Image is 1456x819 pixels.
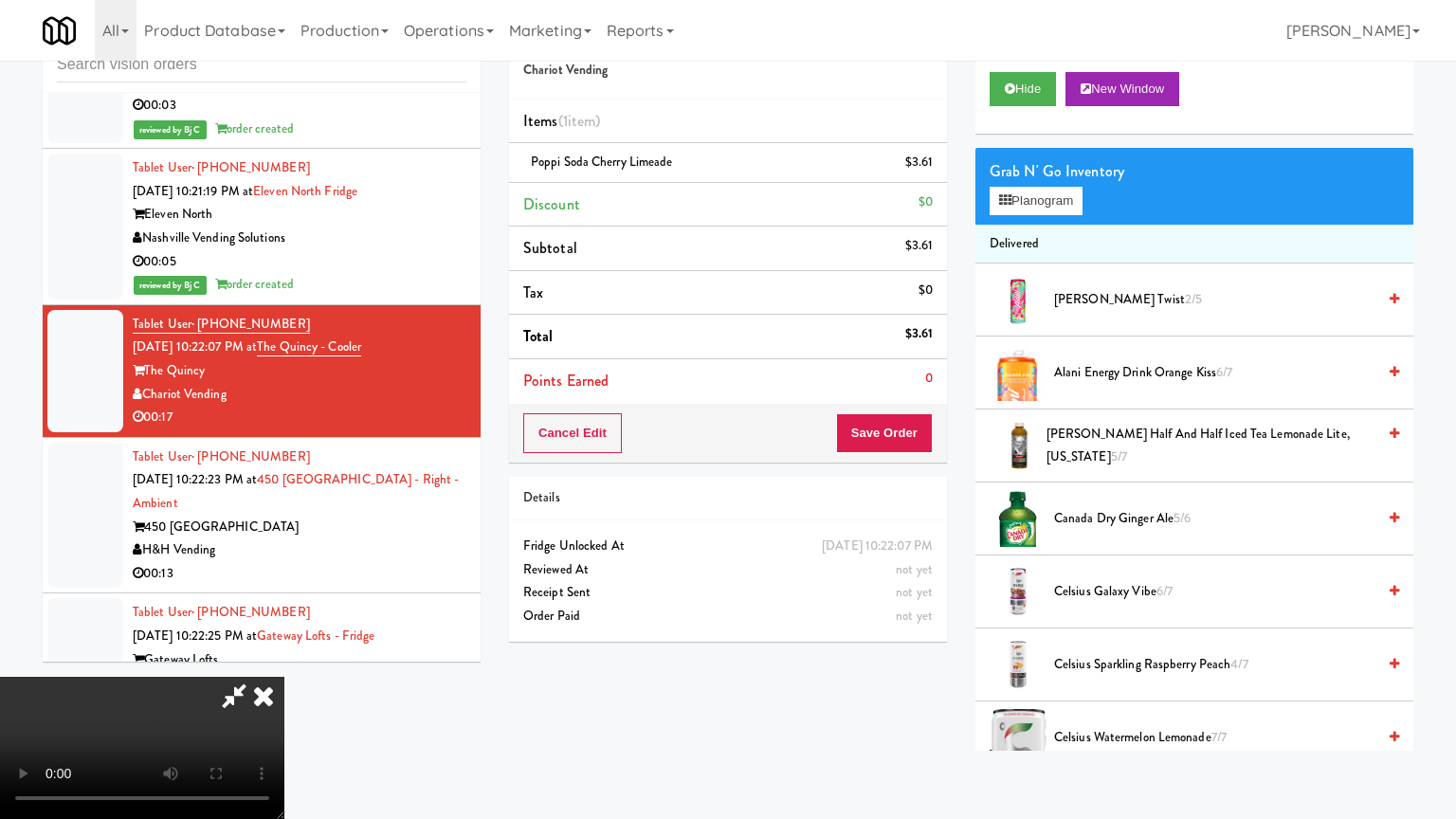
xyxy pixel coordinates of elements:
[1156,582,1173,600] span: 6/7
[191,447,310,465] span: · [PHONE_NUMBER]
[215,119,294,137] span: order created
[1039,423,1399,469] div: [PERSON_NAME] Half and Half Iced Tea Lemonade Lite, [US_STATE]5/7
[57,47,466,82] input: Search vision orders
[133,648,466,672] div: Gateway Lofts
[990,72,1056,106] button: Hide
[1046,653,1399,677] div: Celsius Sparkling Raspberry Peach4/7
[253,182,357,200] a: Eleven North Fridge
[523,413,622,453] button: Cancel Edit
[1054,726,1375,750] span: Celsius Watermelon Lemonade
[1185,290,1202,308] span: 2/5
[133,227,466,250] div: Nashville Vending Solutions
[43,305,481,438] li: Tablet User· [PHONE_NUMBER][DATE] 10:22:07 PM atThe Quincy - CoolerThe QuincyChariot Vending00:17
[1046,361,1399,385] div: Alani Energy Drink Orange Kiss6/7
[133,470,257,488] span: [DATE] 10:22:23 PM at
[1174,509,1191,527] span: 5/6
[133,383,466,407] div: Chariot Vending
[523,486,933,510] div: Details
[191,315,310,333] span: · [PHONE_NUMBER]
[523,193,580,215] span: Discount
[133,94,466,118] div: 00:03
[1054,288,1375,312] span: [PERSON_NAME] Twist
[191,158,310,176] span: · [PHONE_NUMBER]
[133,158,310,176] a: Tablet User· [PHONE_NUMBER]
[215,275,294,293] span: order created
[990,187,1083,215] button: Planogram
[133,337,257,355] span: [DATE] 10:22:07 PM at
[822,535,933,558] div: [DATE] 10:22:07 PM
[990,157,1399,186] div: Grab N' Go Inventory
[523,535,933,558] div: Fridge Unlocked At
[133,359,466,383] div: The Quincy
[523,605,933,628] div: Order Paid
[1065,72,1179,106] button: New Window
[133,603,310,621] a: Tablet User· [PHONE_NUMBER]
[133,203,466,227] div: Eleven North
[523,581,933,605] div: Receipt Sent
[568,110,595,132] ng-pluralize: item
[133,470,459,512] a: 450 [GEOGRAPHIC_DATA] - Right - Ambient
[133,182,253,200] span: [DATE] 10:21:19 PM at
[905,151,934,174] div: $3.61
[905,234,934,258] div: $3.61
[523,64,933,78] h5: Chariot Vending
[1046,580,1399,604] div: Celsius Galaxy Vibe6/7
[257,337,361,356] a: The Quincy - Cooler
[905,322,934,346] div: $3.61
[919,191,933,214] div: $0
[1054,507,1375,531] span: Canada Dry Ginger Ale
[1046,726,1399,750] div: Celsius Watermelon Lemonade7/7
[523,237,577,259] span: Subtotal
[133,406,466,429] div: 00:17
[1230,655,1247,673] span: 4/7
[523,110,600,132] span: Items
[133,627,257,645] span: [DATE] 10:22:25 PM at
[43,438,481,594] li: Tablet User· [PHONE_NUMBER][DATE] 10:22:23 PM at450 [GEOGRAPHIC_DATA] - Right - Ambient450 [GEOGR...
[134,120,207,139] span: reviewed by Bj C
[896,583,933,601] span: not yet
[133,315,310,334] a: Tablet User· [PHONE_NUMBER]
[523,325,554,347] span: Total
[523,370,609,391] span: Points Earned
[1054,653,1375,677] span: Celsius Sparkling Raspberry Peach
[975,225,1413,264] li: Delivered
[43,593,481,726] li: Tablet User· [PHONE_NUMBER][DATE] 10:22:25 PM atGateway Lofts - FridgeGateway LoftsCincy Micro Ma...
[1046,423,1375,469] span: [PERSON_NAME] Half and Half Iced Tea Lemonade Lite, [US_STATE]
[896,607,933,625] span: not yet
[523,282,543,303] span: Tax
[1111,447,1127,465] span: 5/7
[257,627,374,645] a: Gateway Lofts - Fridge
[919,279,933,302] div: $0
[1046,288,1399,312] div: [PERSON_NAME] Twist2/5
[43,14,76,47] img: Micromart
[133,562,466,586] div: 00:13
[523,558,933,582] div: Reviewed At
[925,367,933,391] div: 0
[1054,580,1375,604] span: Celsius Galaxy Vibe
[1046,507,1399,531] div: Canada Dry Ginger Ale5/6
[43,149,481,305] li: Tablet User· [PHONE_NUMBER][DATE] 10:21:19 PM atEleven North FridgeEleven NorthNashville Vending ...
[133,447,310,465] a: Tablet User· [PHONE_NUMBER]
[896,560,933,578] span: not yet
[1054,361,1375,385] span: Alani Energy Drink Orange Kiss
[134,276,207,295] span: reviewed by Bj C
[191,603,310,621] span: · [PHONE_NUMBER]
[1211,728,1227,746] span: 7/7
[1216,363,1232,381] span: 6/7
[133,250,466,274] div: 00:05
[133,516,466,539] div: 450 [GEOGRAPHIC_DATA]
[133,538,466,562] div: H&H Vending
[558,110,601,132] span: (1 )
[836,413,933,453] button: Save Order
[531,153,673,171] span: Poppi Soda Cherry Limeade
